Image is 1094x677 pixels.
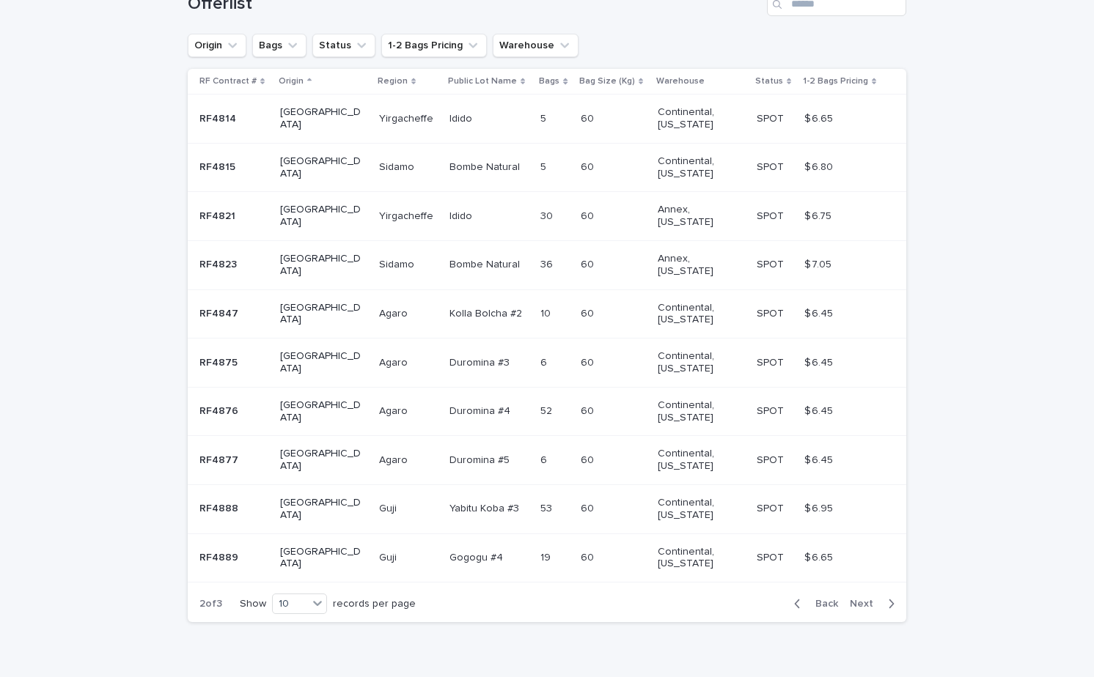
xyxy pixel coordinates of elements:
button: Back [782,597,844,610]
p: 53 [540,500,555,515]
p: 60 [581,207,597,223]
p: 60 [581,451,597,467]
p: Bag Size (Kg) [579,73,635,89]
p: Agaro [379,451,411,467]
p: Public Lot Name [448,73,517,89]
p: 52 [540,402,555,418]
p: Duromina #3 [449,354,513,369]
p: $ 7.05 [804,256,834,271]
p: RF4821 [199,207,238,223]
p: SPOT [757,500,787,515]
p: Yabitu Koba #3 [449,500,522,515]
p: 60 [581,110,597,125]
span: Next [850,599,882,609]
p: RF4823 [199,256,240,271]
p: SPOT [757,451,787,467]
button: Origin [188,34,246,57]
p: 30 [540,207,556,223]
p: [GEOGRAPHIC_DATA] [280,155,361,180]
p: 60 [581,402,597,418]
tr: RF4821RF4821 [GEOGRAPHIC_DATA]YirgacheffeYirgacheffe IdidoIdido 3030 6060 Annex, [US_STATE] SPOTS... [188,192,906,241]
p: [GEOGRAPHIC_DATA] [280,546,361,571]
p: [GEOGRAPHIC_DATA] [280,302,361,327]
p: Status [755,73,783,89]
span: Back [807,599,838,609]
p: 60 [581,500,597,515]
p: RF Contract # [199,73,257,89]
p: $ 6.45 [804,354,836,369]
p: Origin [279,73,304,89]
p: Guji [379,549,400,564]
p: 6 [540,354,550,369]
p: Gogogu #4 [449,549,506,564]
p: SPOT [757,158,787,174]
button: Bags [252,34,306,57]
tr: RF4815RF4815 [GEOGRAPHIC_DATA]SidamoSidamo Bombe NaturalBombe Natural 55 6060 Continental, [US_ST... [188,143,906,192]
p: $ 6.95 [804,500,836,515]
p: SPOT [757,110,787,125]
p: Kolla Bolcha #2 [449,305,525,320]
p: 60 [581,256,597,271]
p: RF4847 [199,305,241,320]
p: 60 [581,305,597,320]
p: Duromina #5 [449,451,513,467]
p: Agaro [379,354,411,369]
p: 60 [581,354,597,369]
p: [GEOGRAPHIC_DATA] [280,253,361,278]
p: SPOT [757,402,787,418]
p: 6 [540,451,550,467]
p: [GEOGRAPHIC_DATA] [280,106,361,131]
p: 36 [540,256,556,271]
p: [GEOGRAPHIC_DATA] [280,448,361,473]
p: Sidamo [379,158,417,174]
button: 1-2 Bags Pricing [381,34,487,57]
p: SPOT [757,354,787,369]
p: [GEOGRAPHIC_DATA] [280,399,361,424]
p: RF4888 [199,500,241,515]
p: 2 of 3 [188,586,234,622]
p: SPOT [757,549,787,564]
p: $ 6.45 [804,305,836,320]
tr: RF4888RF4888 [GEOGRAPHIC_DATA]GujiGuji Yabitu Koba #3Yabitu Koba #3 5353 6060 Continental, [US_ST... [188,484,906,533]
p: RF4877 [199,451,241,467]
p: Region [378,73,408,89]
p: [GEOGRAPHIC_DATA] [280,497,361,522]
p: Idido [449,110,475,125]
p: 60 [581,158,597,174]
p: Idido [449,207,475,223]
p: RF4875 [199,354,241,369]
p: 5 [540,158,549,174]
p: 10 [540,305,554,320]
p: Bombe Natural [449,256,523,271]
p: Yirgacheffe [379,207,436,223]
p: Agaro [379,305,411,320]
p: Bombe Natural [449,158,523,174]
p: $ 6.65 [804,549,836,564]
p: [GEOGRAPHIC_DATA] [280,204,361,229]
tr: RF4814RF4814 [GEOGRAPHIC_DATA]YirgacheffeYirgacheffe IdidoIdido 55 6060 Continental, [US_STATE] S... [188,95,906,144]
p: 19 [540,549,554,564]
p: $ 6.65 [804,110,836,125]
tr: RF4875RF4875 [GEOGRAPHIC_DATA]AgaroAgaro Duromina #3Duromina #3 66 6060 Continental, [US_STATE] S... [188,338,906,388]
p: Warehouse [656,73,705,89]
p: SPOT [757,256,787,271]
p: RF4876 [199,402,241,418]
p: $ 6.45 [804,402,836,418]
p: SPOT [757,305,787,320]
p: SPOT [757,207,787,223]
p: $ 6.75 [804,207,834,223]
tr: RF4877RF4877 [GEOGRAPHIC_DATA]AgaroAgaro Duromina #5Duromina #5 66 6060 Continental, [US_STATE] S... [188,436,906,485]
div: 10 [273,596,308,612]
p: records per page [333,598,416,610]
tr: RF4847RF4847 [GEOGRAPHIC_DATA]AgaroAgaro Kolla Bolcha #2Kolla Bolcha #2 1010 6060 Continental, [U... [188,289,906,338]
tr: RF4876RF4876 [GEOGRAPHIC_DATA]AgaroAgaro Duromina #4Duromina #4 5252 6060 Continental, [US_STATE]... [188,387,906,436]
p: Yirgacheffe [379,110,436,125]
p: RF4889 [199,549,241,564]
button: Warehouse [493,34,579,57]
p: RF4814 [199,110,239,125]
p: $ 6.80 [804,158,836,174]
p: 1-2 Bags Pricing [803,73,868,89]
p: Duromina #4 [449,402,513,418]
p: RF4815 [199,158,238,174]
p: $ 6.45 [804,451,836,467]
